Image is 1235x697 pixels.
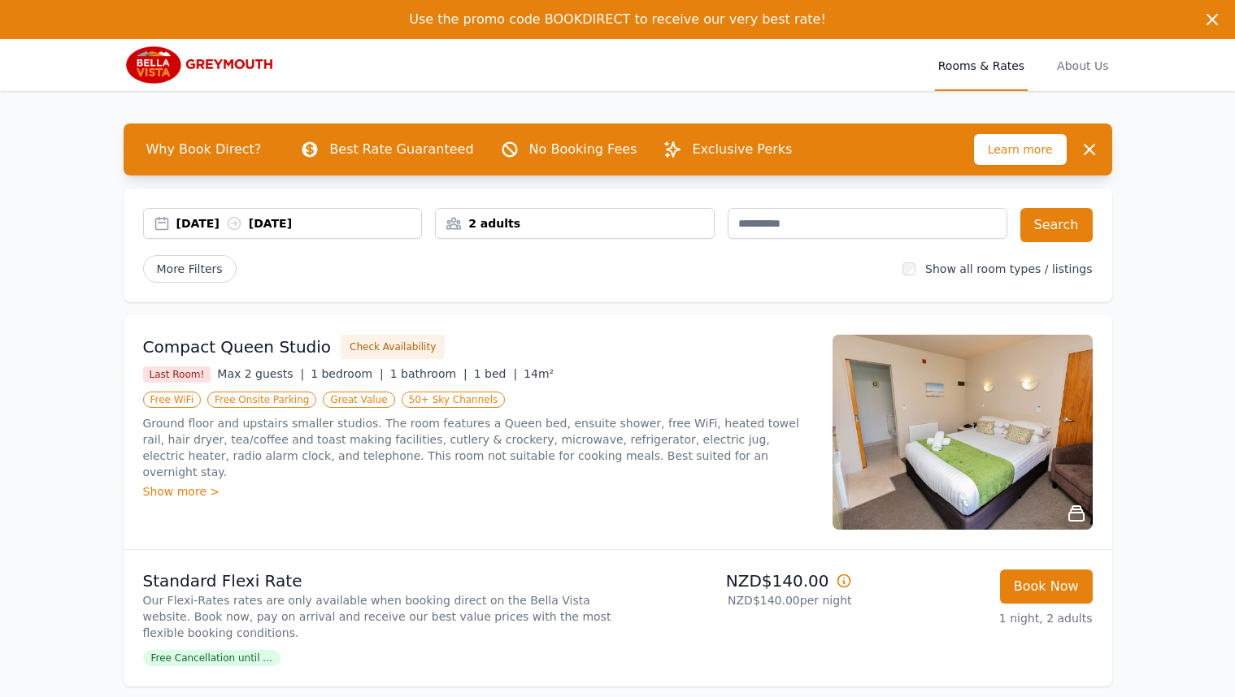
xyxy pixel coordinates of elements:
div: [DATE] [DATE] [176,215,422,232]
span: Great Value [323,392,394,408]
span: Free Onsite Parking [207,392,316,408]
p: NZD$140.00 [624,569,852,592]
span: Learn more [974,134,1067,165]
span: Why Book Direct? [133,133,275,166]
span: 50+ Sky Channels [402,392,506,408]
span: 1 bed | [474,367,517,380]
p: Exclusive Perks [692,140,792,159]
p: NZD$140.00 per night [624,592,852,608]
span: Use the promo code BOOKDIRECT to receive our very best rate! [409,11,826,27]
p: No Booking Fees [529,140,637,159]
p: Best Rate Guaranteed [329,140,473,159]
p: 1 night, 2 adults [865,610,1093,626]
span: Max 2 guests | [217,367,304,380]
label: Show all room types / listings [925,262,1092,275]
a: About Us [1054,39,1111,91]
span: More Filters [143,255,237,283]
span: Free Cancellation until ... [143,650,280,666]
p: Ground floor and upstairs smaller studios. The room features a Queen bed, ensuite shower, free Wi... [143,415,813,480]
span: 1 bedroom | [311,367,384,380]
span: 1 bathroom | [390,367,467,380]
button: Book Now [1000,569,1093,604]
span: Free WiFi [143,392,202,408]
span: 14m² [524,367,554,380]
div: 2 adults [436,215,714,232]
button: Search [1020,208,1093,242]
h3: Compact Queen Studio [143,336,332,358]
img: Bella Vista Greymouth [124,45,280,84]
span: Last Room! [143,366,211,383]
p: Our Flexi-Rates rates are only available when booking direct on the Bella Vista website. Book now... [143,592,611,641]
p: Standard Flexi Rate [143,569,611,592]
div: Show more > [143,483,813,500]
a: Rooms & Rates [935,39,1028,91]
button: Check Availability [341,335,445,359]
